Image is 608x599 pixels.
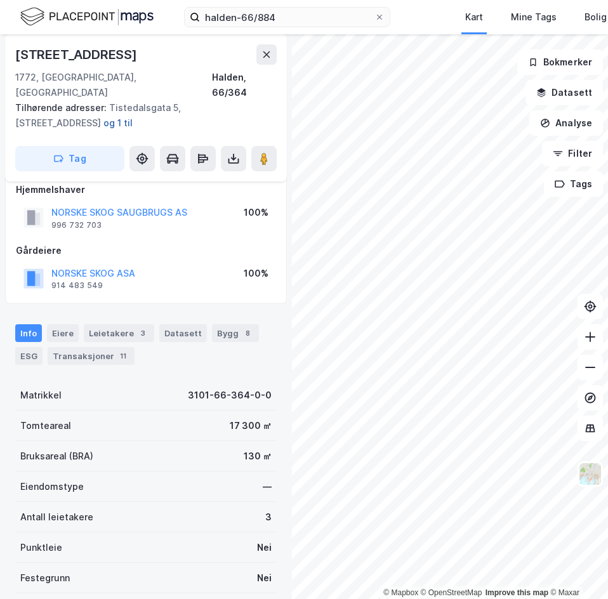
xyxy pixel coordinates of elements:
button: Datasett [525,80,603,105]
button: Bokmerker [517,49,603,75]
div: 11 [117,350,129,362]
input: Søk på adresse, matrikkel, gårdeiere, leietakere eller personer [200,8,374,27]
div: Tomteareal [20,418,71,433]
div: 3 [136,327,149,339]
div: Nei [257,540,272,555]
div: 3 [265,510,272,525]
button: Analyse [529,110,603,136]
div: Antall leietakere [20,510,93,525]
div: Transaksjoner [48,347,135,365]
div: ESG [15,347,43,365]
a: OpenStreetMap [421,588,482,597]
div: Kontrollprogram for chat [545,538,608,599]
div: 914 483 549 [51,280,103,291]
div: Eiendomstype [20,479,84,494]
div: Eiere [47,324,79,342]
div: Bruksareal (BRA) [20,449,93,464]
div: Info [15,324,42,342]
div: Gårdeiere [16,243,276,258]
a: Mapbox [383,588,418,597]
div: [STREET_ADDRESS] [15,44,140,65]
div: 996 732 703 [51,220,102,230]
span: Tilhørende adresser: [15,102,109,113]
div: 3101-66-364-0-0 [188,388,272,403]
div: Kart [465,10,483,25]
div: 1772, [GEOGRAPHIC_DATA], [GEOGRAPHIC_DATA] [15,70,212,100]
div: 17 300 ㎡ [230,418,272,433]
div: 8 [241,327,254,339]
button: Filter [542,141,603,166]
div: Matrikkel [20,388,62,403]
button: Tags [544,171,603,197]
div: Punktleie [20,540,62,555]
a: Improve this map [486,588,548,597]
div: Mine Tags [511,10,557,25]
div: 100% [244,205,268,220]
div: Bygg [212,324,259,342]
div: Datasett [159,324,207,342]
div: Hjemmelshaver [16,182,276,197]
img: Z [578,462,602,486]
div: 130 ㎡ [244,449,272,464]
div: Festegrunn [20,570,70,586]
img: logo.f888ab2527a4732fd821a326f86c7f29.svg [20,6,154,28]
div: Halden, 66/364 [212,70,277,100]
div: Tistedalsgata 5, [STREET_ADDRESS] [15,100,267,131]
div: — [263,479,272,494]
button: Tag [15,146,124,171]
div: 100% [244,266,268,281]
div: Nei [257,570,272,586]
iframe: Chat Widget [545,538,608,599]
div: Bolig [585,10,607,25]
div: Leietakere [84,324,154,342]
